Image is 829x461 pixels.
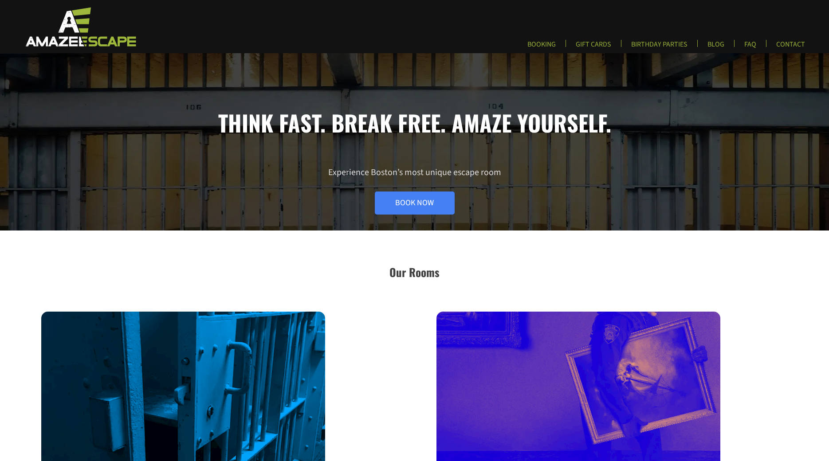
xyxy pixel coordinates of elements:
a: BIRTHDAY PARTIES [624,40,695,55]
a: CONTACT [769,40,812,55]
a: Book Now [375,191,455,215]
a: GIFT CARDS [569,40,618,55]
a: FAQ [737,40,763,55]
h1: Think fast. Break free. Amaze yourself. [41,109,787,136]
a: BLOG [700,40,731,55]
p: Experience Boston’s most unique escape room [41,167,787,215]
img: Escape Room Game in Boston Area [14,6,145,47]
a: BOOKING [520,40,563,55]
